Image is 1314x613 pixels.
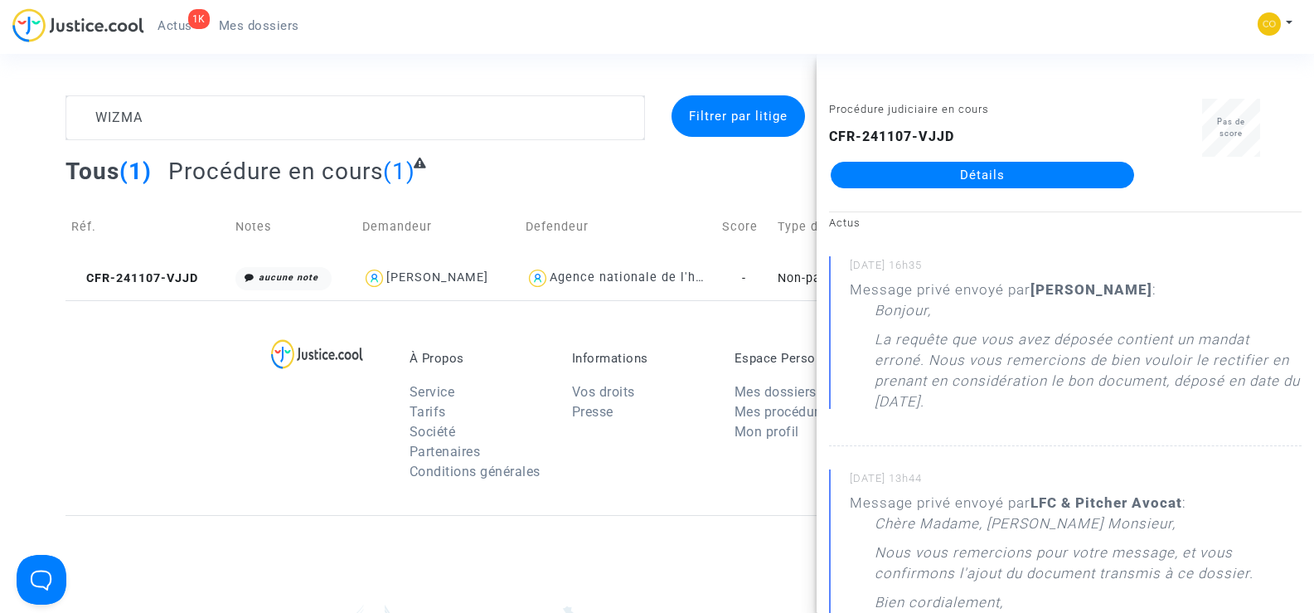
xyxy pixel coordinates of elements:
div: [PERSON_NAME] [386,270,488,285]
img: 84a266a8493598cb3cce1313e02c3431 [1258,12,1281,36]
a: 1KActus [144,13,206,38]
img: jc-logo.svg [12,8,144,42]
a: Presse [572,404,613,420]
a: Mes dossiers [206,13,313,38]
td: Type de dossier [772,197,968,256]
img: icon-user.svg [526,266,550,290]
a: Partenaires [410,444,481,460]
div: Message privé envoyé par : [850,280,1302,421]
span: CFR-241107-VJJD [71,271,198,285]
p: Bonjour, [875,300,931,329]
b: [PERSON_NAME] [1030,281,1152,298]
span: Actus [158,18,192,33]
img: logo-lg.svg [271,339,363,369]
span: Pas de score [1217,117,1245,138]
div: 1K [188,9,210,29]
a: Mon profil [735,424,799,440]
a: Société [410,424,456,440]
b: CFR-241107-VJJD [829,129,954,144]
a: Tarifs [410,404,446,420]
td: Demandeur [356,197,519,256]
span: Procédure en cours [168,158,383,185]
img: icon-user.svg [362,266,386,290]
small: [DATE] 16h35 [850,258,1302,280]
iframe: Help Scout Beacon - Open [17,555,66,605]
span: (1) [119,158,152,185]
small: Procédure judiciaire en cours [829,103,989,115]
i: aucune note [259,272,318,283]
a: Service [410,384,455,400]
span: Filtrer par litige [689,109,788,124]
p: Informations [572,351,710,366]
td: Defendeur [520,197,716,256]
span: Mes dossiers [219,18,299,33]
td: Score [716,197,772,256]
td: Non-paiement de MaPrimeRenov' par l'ANAH (mandataire) [772,256,968,300]
a: Mes procédures [735,404,833,420]
a: Vos droits [572,384,635,400]
div: Agence nationale de l'habitat [550,270,732,285]
span: (1) [383,158,415,185]
td: Réf. [65,197,230,256]
td: Notes [230,197,356,256]
span: Tous [65,158,119,185]
small: [DATE] 13h44 [850,471,1302,493]
p: Espace Personnel [735,351,872,366]
a: Mes dossiers [735,384,817,400]
span: - [742,271,746,285]
p: À Propos [410,351,547,366]
p: Chère Madame, [PERSON_NAME] Monsieur, [875,513,1176,542]
b: LFC & Pitcher Avocat [1030,494,1182,511]
p: La requête que vous avez déposée contient un mandat erroné. Nous vous remercions de bien vouloir ... [875,329,1302,421]
p: Nous vous remercions pour votre message, et vous confirmons l'ajout du document transmis à ce dos... [875,542,1302,592]
a: Détails [831,162,1134,188]
a: Conditions générales [410,464,541,479]
small: Actus [829,216,861,229]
